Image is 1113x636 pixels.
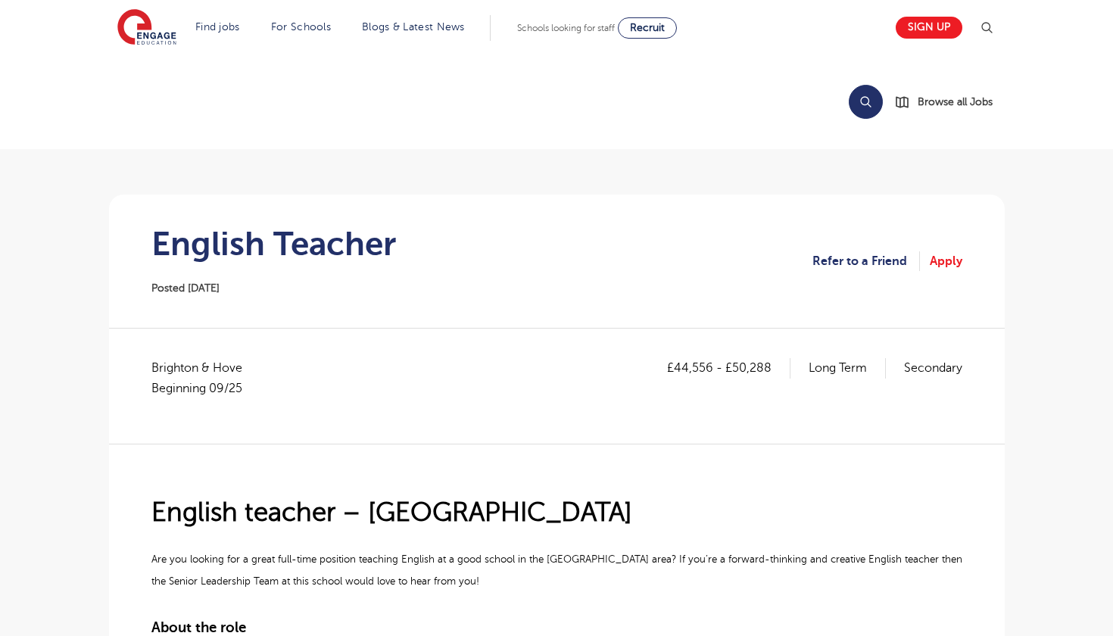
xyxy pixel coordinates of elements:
a: Find jobs [195,21,240,33]
img: Engage Education [117,9,176,47]
a: Sign up [896,17,962,39]
a: For Schools [271,21,331,33]
span: Posted [DATE] [151,282,220,294]
span: Brighton & Hove [151,358,257,398]
p: Secondary [904,358,962,378]
a: Recruit [618,17,677,39]
a: Apply [930,251,962,271]
p: Long Term [809,358,886,378]
span: About the role [151,619,246,635]
span: Browse all Jobs [918,93,993,111]
span: English teacher – [GEOGRAPHIC_DATA] [151,497,632,527]
p: Beginning 09/25 [151,379,242,398]
button: Search [849,85,883,119]
p: £44,556 - £50,288 [667,358,790,378]
span: Recruit [630,22,665,33]
span: Schools looking for staff [517,23,615,33]
a: Blogs & Latest News [362,21,465,33]
span: Are you looking for a great full-time position teaching English at a good school in the [GEOGRAPH... [151,553,962,587]
h1: English Teacher [151,225,396,263]
a: Refer to a Friend [812,251,920,271]
a: Browse all Jobs [895,93,1005,111]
